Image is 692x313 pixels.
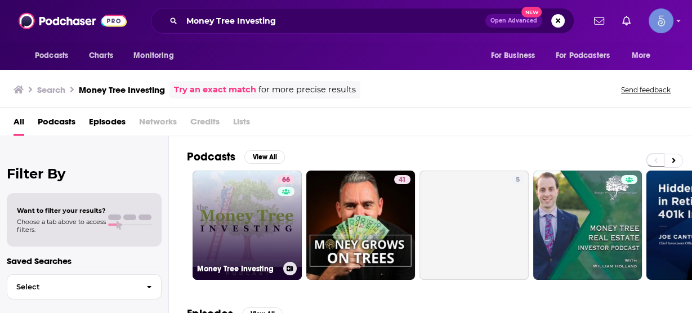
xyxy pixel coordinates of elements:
[548,45,626,66] button: open menu
[151,8,574,34] div: Search podcasts, credits, & more...
[419,171,529,280] a: 5
[483,45,549,66] button: open menu
[490,18,537,24] span: Open Advanced
[193,171,302,280] a: 66Money Tree Investing
[7,274,162,299] button: Select
[394,175,410,184] a: 41
[649,8,673,33] button: Show profile menu
[133,48,173,64] span: Monitoring
[399,175,406,186] span: 41
[511,175,524,184] a: 5
[37,84,65,95] h3: Search
[521,7,542,17] span: New
[306,171,416,280] a: 41
[27,45,83,66] button: open menu
[278,175,294,184] a: 66
[174,83,256,96] a: Try an exact match
[82,45,120,66] a: Charts
[19,10,127,32] img: Podchaser - Follow, Share and Rate Podcasts
[7,166,162,182] h2: Filter By
[17,207,106,214] span: Want to filter your results?
[556,48,610,64] span: For Podcasters
[590,11,609,30] a: Show notifications dropdown
[7,283,137,290] span: Select
[17,218,106,234] span: Choose a tab above to access filters.
[126,45,188,66] button: open menu
[139,113,177,136] span: Networks
[89,48,113,64] span: Charts
[649,8,673,33] span: Logged in as Spiral5-G1
[187,150,285,164] a: PodcastsView All
[649,8,673,33] img: User Profile
[516,175,520,186] span: 5
[190,113,220,136] span: Credits
[14,113,24,136] a: All
[282,175,290,186] span: 66
[233,113,250,136] span: Lists
[258,83,356,96] span: for more precise results
[618,85,674,95] button: Send feedback
[89,113,126,136] a: Episodes
[7,256,162,266] p: Saved Searches
[244,150,285,164] button: View All
[632,48,651,64] span: More
[485,14,542,28] button: Open AdvancedNew
[490,48,535,64] span: For Business
[79,84,165,95] h3: Money Tree Investing
[38,113,75,136] a: Podcasts
[618,11,635,30] a: Show notifications dropdown
[197,264,279,274] h3: Money Tree Investing
[182,12,485,30] input: Search podcasts, credits, & more...
[624,45,665,66] button: open menu
[35,48,68,64] span: Podcasts
[187,150,235,164] h2: Podcasts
